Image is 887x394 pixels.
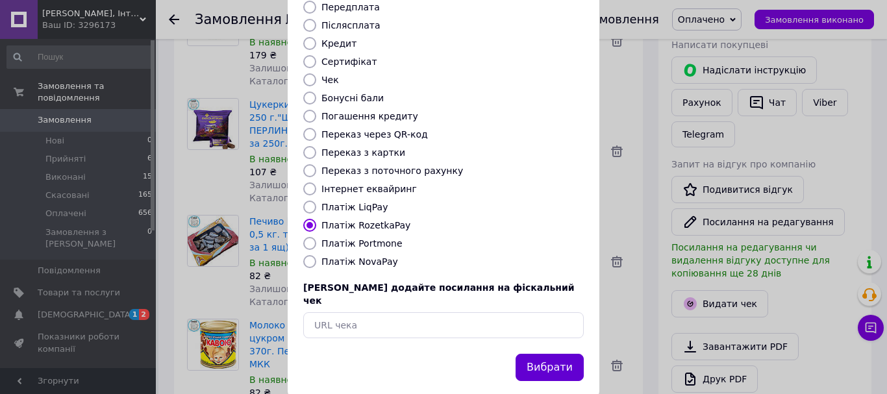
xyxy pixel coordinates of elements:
input: URL чека [303,312,584,338]
label: Кредит [321,38,356,49]
label: Платіж NovaPay [321,256,398,267]
label: Переказ з картки [321,147,405,158]
label: Платіж Portmone [321,238,403,249]
label: Сертифікат [321,56,377,67]
label: Погашення кредиту [321,111,418,121]
label: Післясплата [321,20,381,31]
span: [PERSON_NAME] додайте посилання на фіскальний чек [303,282,575,306]
label: Бонусні бали [321,93,384,103]
label: Платіж LiqPay [321,202,388,212]
button: Вибрати [516,354,584,382]
label: Чек [321,75,339,85]
label: Переказ з поточного рахунку [321,166,463,176]
label: Інтернет еквайринг [321,184,417,194]
label: Переказ через QR-код [321,129,428,140]
label: Передплата [321,2,380,12]
label: Платіж RozetkaPay [321,220,410,230]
